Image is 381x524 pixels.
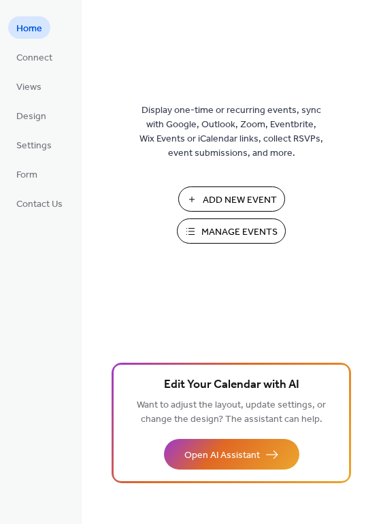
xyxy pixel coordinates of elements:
span: Edit Your Calendar with AI [164,376,299,395]
a: Connect [8,46,61,68]
span: Display one-time or recurring events, sync with Google, Outlook, Zoom, Eventbrite, Wix Events or ... [139,103,323,161]
span: Views [16,80,42,95]
a: Views [8,75,50,97]
button: Manage Events [177,218,286,244]
span: Manage Events [201,225,278,240]
button: Open AI Assistant [164,439,299,470]
a: Contact Us [8,192,71,214]
span: Open AI Assistant [184,448,260,463]
span: Home [16,22,42,36]
span: Settings [16,139,52,153]
a: Design [8,104,54,127]
a: Settings [8,133,60,156]
button: Add New Event [178,186,285,212]
a: Home [8,16,50,39]
span: Contact Us [16,197,63,212]
span: Want to adjust the layout, update settings, or change the design? The assistant can help. [137,396,326,429]
span: Design [16,110,46,124]
span: Add New Event [203,193,277,208]
span: Connect [16,51,52,65]
span: Form [16,168,37,182]
a: Form [8,163,46,185]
